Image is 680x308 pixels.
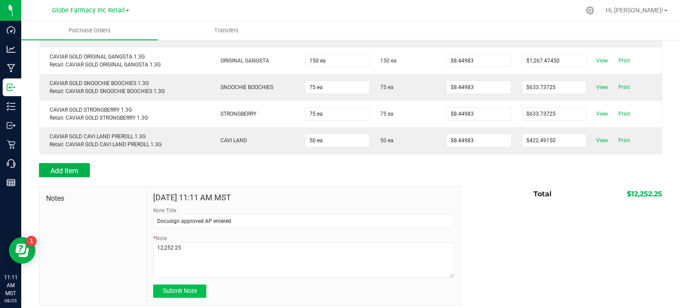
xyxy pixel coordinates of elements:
[163,287,197,294] span: Submit Note
[45,133,205,148] div: CAVIAR GOLD CAVI LAND PREROLL 1.3G Retail: CAVIAR GOLD CAVI LAND PREROLL 1.3G
[4,297,17,304] p: 08/25
[380,83,394,91] span: 75 ea
[615,135,633,146] span: Print
[153,207,176,214] label: Note Title
[45,106,205,122] div: CAVIAR GOLD STRONGBERRY 1.3G Retail: CAVIAR GOLD STRONGBERRY 1.3G
[305,55,370,67] input: 0 ea
[46,193,139,204] span: Notes
[45,53,205,69] div: CAVIAR GOLD ORIGINAL GANGSTA 1.3G Retail: CAVIAR GOLD ORIGINAL GANGSTA 1.3G
[216,84,273,90] span: SNOOCHIE BOOCHIES
[593,109,611,119] span: View
[26,236,37,246] iframe: Resource center unread badge
[305,81,370,94] input: 0 ea
[380,57,397,65] span: 150 ea
[593,55,611,66] span: View
[4,273,17,297] p: 11:11 AM MST
[615,109,633,119] span: Print
[7,140,15,149] inline-svg: Retail
[533,190,552,198] span: Total
[615,82,633,93] span: Print
[158,21,295,40] a: Transfers
[447,134,511,147] input: $0.00000
[615,55,633,66] span: Print
[522,108,587,120] input: $0.00000
[305,134,370,147] input: 0 ea
[522,55,587,67] input: $0.00000
[7,83,15,92] inline-svg: Inbound
[7,45,15,54] inline-svg: Analytics
[522,81,587,94] input: $0.00000
[9,237,35,264] iframe: Resource center
[45,79,205,95] div: CAVIAR GOLD SNOOCHIE BOOCHIES 1.3G Retail: CAVIAR GOLD SNOOCHIE BOOCHIES 1.3G
[593,82,611,93] span: View
[216,111,256,117] span: STRONGBERRY
[216,58,269,64] span: ORIGINAL GANGSTA
[627,190,662,198] span: $12,252.25
[7,178,15,187] inline-svg: Reports
[39,163,90,177] button: Add Item
[52,7,125,14] span: Globe Farmacy Inc Retail
[447,108,511,120] input: $0.00000
[57,27,123,35] span: Purchase Orders
[7,121,15,130] inline-svg: Outbound
[7,102,15,111] inline-svg: Inventory
[593,135,611,146] span: View
[584,6,595,15] div: Manage settings
[7,64,15,73] inline-svg: Manufacturing
[153,234,167,242] label: Note
[606,7,663,14] span: Hi, [PERSON_NAME]!
[522,134,587,147] input: $0.00000
[50,167,78,175] span: Add Item
[153,285,206,298] button: Submit Note
[7,26,15,35] inline-svg: Dashboard
[447,55,511,67] input: $0.00000
[305,108,370,120] input: 0 ea
[153,193,454,202] h4: [DATE] 11:11 AM MST
[202,27,251,35] span: Transfers
[216,137,247,144] span: CAVI LAND
[447,81,511,94] input: $0.00000
[7,159,15,168] inline-svg: Call Center
[380,110,394,118] span: 75 ea
[21,21,158,40] a: Purchase Orders
[380,136,394,144] span: 50 ea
